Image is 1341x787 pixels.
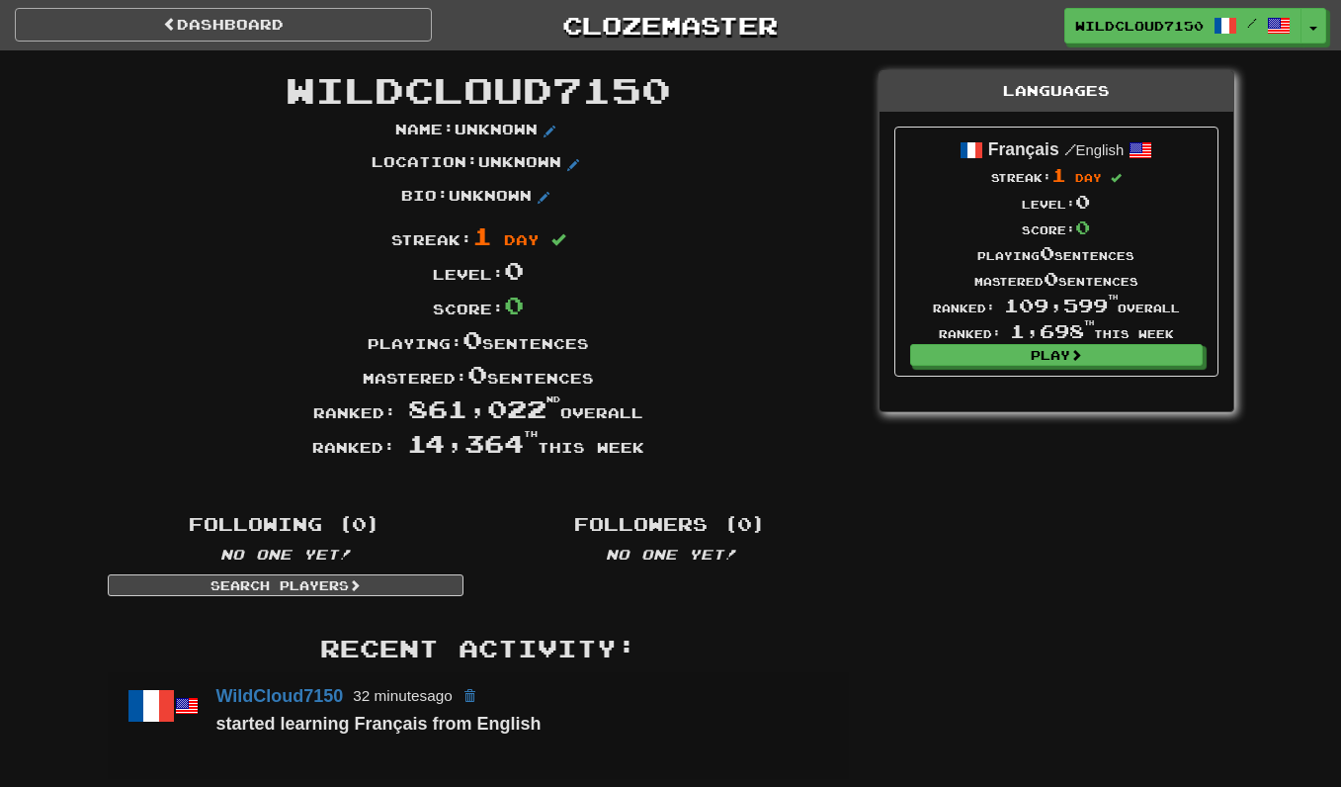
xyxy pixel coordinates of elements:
div: Playing sentences [933,240,1180,266]
a: Play [910,344,1203,366]
small: English [1064,142,1125,158]
p: Location : Unknown [372,152,585,176]
div: Level: [93,253,864,288]
em: No one yet! [606,546,736,563]
span: / [1247,16,1257,30]
span: Streak includes today. [1111,173,1122,184]
span: 1,698 [1010,320,1094,342]
div: Score: [93,288,864,322]
a: Dashboard [15,8,432,42]
div: Score: [933,215,1180,240]
div: Level: [933,189,1180,215]
a: WildCloud7150 [216,685,344,705]
em: No one yet! [220,546,351,563]
div: Ranked: overall [933,293,1180,318]
span: 0 [504,255,524,285]
span: 0 [467,359,487,389]
div: Mastered: sentences [93,357,864,392]
span: 0 [1075,217,1090,238]
span: day [504,231,540,248]
div: Ranked: this week [93,426,864,461]
iframe: fb:share_button Facebook Social Plugin [481,471,547,490]
span: 0 [1075,191,1090,213]
sup: th [1084,319,1094,326]
h3: Recent Activity: [108,636,849,661]
h4: Following (0) [108,515,463,535]
span: 0 [462,324,482,354]
p: Name : Unknown [395,120,561,143]
a: Clozemaster [461,8,879,43]
small: 32 minutes ago [353,687,452,704]
sup: th [1108,294,1118,301]
span: 0 [504,290,524,319]
div: Playing: sentences [93,322,864,357]
span: 14,364 [407,428,538,458]
sup: th [524,429,538,439]
span: 1 [472,220,492,250]
p: Bio : Unknown [401,186,555,210]
span: 861,022 [408,393,560,423]
div: Streak: [93,219,864,253]
a: WildCloud7150 / [1064,8,1301,44]
a: Search Players [108,574,463,596]
div: Languages [880,71,1233,112]
sup: nd [546,394,560,404]
h4: Followers (0) [493,515,849,535]
span: day [1075,171,1102,184]
div: Ranked: this week [933,318,1180,344]
iframe: X Post Button [408,471,473,490]
strong: started learning Français from English [216,714,542,734]
span: 0 [1044,268,1058,290]
span: / [1064,140,1076,158]
span: 1 [1051,164,1066,186]
strong: Français [988,139,1059,159]
span: 109,599 [1004,295,1118,316]
div: Streak: [933,162,1180,188]
span: WildCloud7150 [1075,17,1204,35]
span: WildCloud7150 [286,68,671,111]
div: Ranked: overall [93,392,864,426]
div: Mastered sentences [933,266,1180,292]
span: 0 [1040,242,1054,264]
